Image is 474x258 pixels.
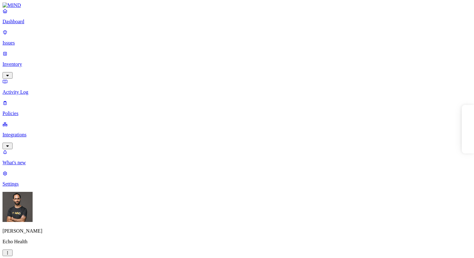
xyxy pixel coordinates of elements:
p: Issues [3,40,471,46]
a: Dashboard [3,8,471,24]
a: MIND [3,3,471,8]
p: Activity Log [3,89,471,95]
p: Settings [3,181,471,187]
a: Issues [3,29,471,46]
a: Policies [3,100,471,116]
a: Integrations [3,121,471,148]
p: Inventory [3,61,471,67]
p: [PERSON_NAME] [3,228,471,234]
a: Inventory [3,51,471,78]
img: MIND [3,3,21,8]
a: Settings [3,171,471,187]
p: Echo Health [3,239,471,245]
a: Activity Log [3,79,471,95]
img: Ohad Abarbanel [3,192,33,222]
a: What's new [3,149,471,166]
p: Integrations [3,132,471,138]
p: Policies [3,111,471,116]
p: What's new [3,160,471,166]
p: Dashboard [3,19,471,24]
